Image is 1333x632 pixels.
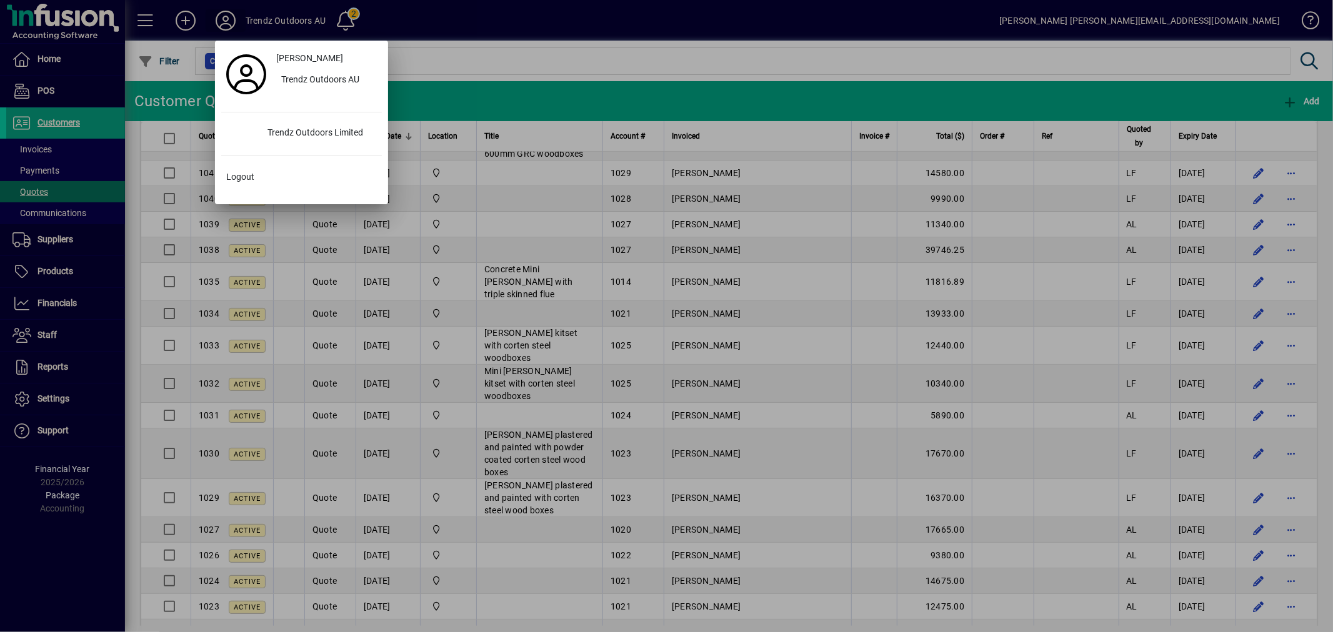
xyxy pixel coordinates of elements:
[221,122,382,145] button: Trendz Outdoors Limited
[226,170,254,184] span: Logout
[271,69,382,92] button: Trendz Outdoors AU
[276,52,343,65] span: [PERSON_NAME]
[257,122,382,145] div: Trendz Outdoors Limited
[271,47,382,69] a: [PERSON_NAME]
[221,63,271,86] a: Profile
[221,165,382,188] button: Logout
